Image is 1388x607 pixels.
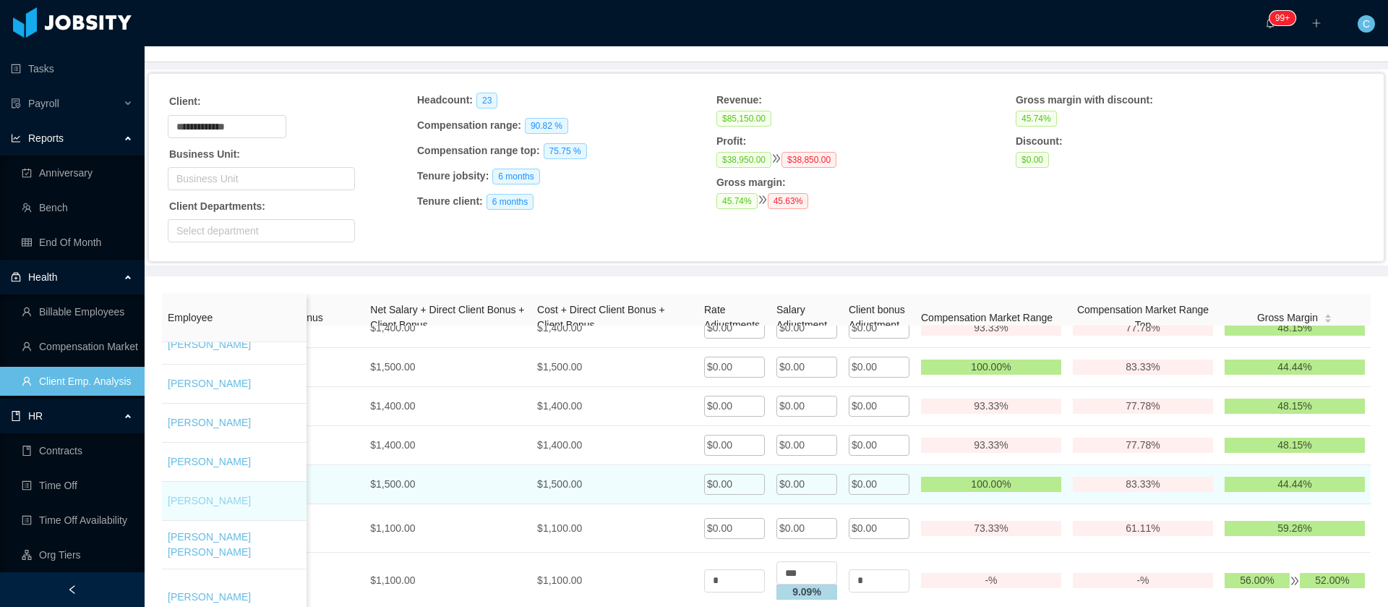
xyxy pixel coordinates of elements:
span: 93.33% [974,321,1008,336]
span: $0.00 [779,439,805,451]
span: $0.00 [707,439,732,451]
span: Compensation Market Range [921,312,1053,323]
strong: Profit : [716,135,746,147]
span: Net Salary + Direct Client Bonus + Client Bonus [370,304,524,331]
i: icon: plus [1311,18,1321,28]
span: Employee [168,312,213,323]
i: icon: double-right [1290,576,1300,586]
div: Sort [1324,312,1332,322]
span: 56.00% [1240,573,1274,588]
strong: Tenure client : [417,195,483,207]
a: icon: tableEnd Of Month [22,228,133,257]
span: $0.00 [1016,152,1049,168]
a: [PERSON_NAME] [PERSON_NAME] [168,531,251,558]
span: $0.00 [779,361,805,373]
span: C [1363,15,1370,33]
span: $0.00 [852,361,877,373]
span: $1,500.00 [370,478,415,490]
span: $0.00 [852,522,877,534]
span: 48.15% [1277,399,1311,414]
span: $1,400.00 [537,400,582,412]
span: 44.44% [1277,477,1311,492]
span: Rate Adjustments [704,304,760,331]
span: 83.33% [1126,360,1160,375]
span: 93.33% [974,399,1008,414]
i: icon: book [11,411,21,421]
a: icon: teamBench [22,193,133,222]
span: Cost + Direct Client Bonus + Client Bonus [537,304,665,331]
i: icon: bell [1265,18,1275,28]
span: Gross Margin [1257,310,1318,326]
i: icon: caret-up [1324,312,1332,316]
strong: Tenure jobsity : [417,170,489,182]
span: 52.00% [1315,573,1349,588]
a: [PERSON_NAME] [168,339,251,350]
i: icon: line-chart [11,133,21,143]
span: 45.74 % [716,193,758,209]
span: Payroll [28,98,59,109]
span: 77.78% [1126,399,1160,414]
span: $0.00 [707,361,732,373]
a: [PERSON_NAME] [168,591,251,603]
span: $0.00 [852,400,877,412]
span: 77.78% [1126,321,1160,336]
span: Reports [28,132,64,144]
span: $0.00 [779,322,805,334]
span: $1,400.00 [370,322,415,334]
span: $1,500.00 [537,478,582,490]
span: 93.33% [974,438,1008,453]
a: icon: userBillable Employees [22,297,133,326]
strong: Discount : [1016,135,1063,147]
span: -% [1136,573,1149,588]
a: icon: userCompensation Market [22,332,133,361]
span: 73.33% [974,521,1008,536]
strong: Client: [169,95,201,107]
a: [PERSON_NAME] [168,378,251,389]
div: Select department [176,224,340,238]
a: icon: profileTime Off [22,471,133,500]
a: icon: carry-outAnniversary [22,158,133,187]
a: icon: userClient Emp. Analysis [22,367,133,396]
span: $1,400.00 [370,439,415,451]
i: icon: double-right [771,153,781,164]
span: Health [28,271,57,283]
span: $0.00 [852,439,877,451]
span: 6 months [492,169,539,184]
i: icon: double-right [758,195,768,205]
span: 59.26% [1277,521,1311,536]
strong: Compensation range : [417,119,521,131]
strong: Headcount : [417,94,473,106]
span: $0.00 [852,478,877,490]
span: Salary Adjustment [776,304,827,331]
strong: Business Unit: [169,148,240,160]
span: $0.00 [707,322,732,334]
a: icon: profileTime Off Availability [22,506,133,535]
span: $0.00 [779,522,805,534]
span: $0.00 [852,322,877,334]
span: $85,150.00 [716,111,771,127]
a: [PERSON_NAME] [168,495,251,506]
span: $0.00 [779,478,805,490]
span: 100.00% [971,360,1011,375]
a: [PERSON_NAME] [168,456,251,467]
i: icon: file-protect [11,98,21,109]
span: 48.15% [1277,321,1311,336]
span: $1,500.00 [370,361,415,373]
strong: Gross margin : [716,177,786,188]
span: $0.00 [707,400,732,412]
span: $1,400.00 [537,322,582,334]
span: 48.15% [1277,438,1311,453]
span: 83.33% [1126,477,1160,492]
span: 77.78% [1126,438,1160,453]
span: 44.44% [1277,360,1311,375]
span: 45.74 % [1016,111,1057,127]
div: Business Unit [176,171,340,186]
span: $1,100.00 [537,574,582,586]
span: Compensation Market Range Top [1077,304,1209,331]
span: 100.00% [971,477,1011,492]
strong: Client Departments: [169,200,265,212]
strong: Gross margin with discount : [1016,94,1153,106]
span: 23 [476,93,497,109]
strong: 9.09 % [792,586,821,598]
span: 75.75 % [544,143,587,159]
